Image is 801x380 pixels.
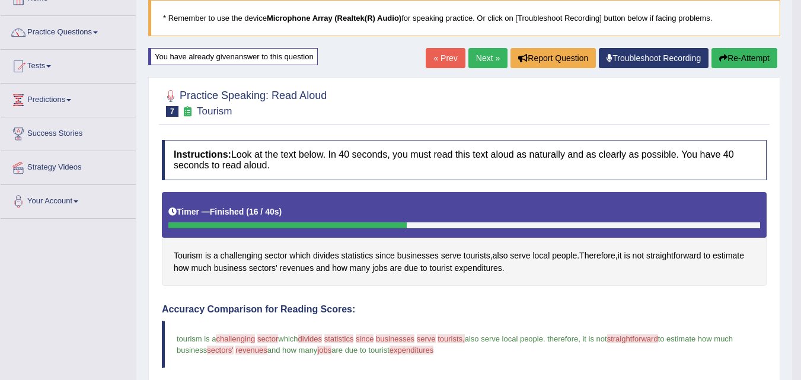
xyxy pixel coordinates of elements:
[547,334,578,343] span: therefore
[216,334,255,343] span: challenging
[618,250,622,262] span: Click to see word definition
[207,346,233,355] span: sectors'
[317,346,331,355] span: jobs
[342,250,374,262] span: Click to see word definition
[510,250,530,262] span: Click to see word definition
[148,48,318,65] div: You have already given answer to this question
[162,192,767,286] div: , . , .
[599,48,709,68] a: Troubleshoot Recording
[417,334,436,343] span: serve
[646,250,701,262] span: Click to see word definition
[249,262,277,274] span: Click to see word definition
[552,250,577,262] span: Click to see word definition
[404,262,418,274] span: Click to see word definition
[376,334,414,343] span: businesses
[441,250,461,262] span: Click to see word definition
[332,262,347,274] span: Click to see word definition
[197,106,232,117] small: Tourism
[375,250,395,262] span: Click to see word definition
[438,334,465,343] span: tourists,
[278,334,298,343] span: which
[257,334,278,343] span: sector
[633,250,644,262] span: Click to see word definition
[578,334,580,343] span: ,
[356,334,374,343] span: since
[174,262,189,274] span: Click to see word definition
[1,185,136,215] a: Your Account
[246,207,249,216] b: (
[267,14,401,23] b: Microphone Array (Realtek(R) Audio)
[420,262,427,274] span: Click to see word definition
[210,207,244,216] b: Finished
[543,334,545,343] span: .
[279,207,282,216] b: )
[532,250,550,262] span: Click to see word definition
[174,149,231,159] b: Instructions:
[468,48,508,68] a: Next »
[181,106,194,117] small: Exam occurring question
[235,346,267,355] span: revenues
[280,262,314,274] span: Click to see word definition
[713,250,744,262] span: Click to see word definition
[455,262,502,274] span: Click to see word definition
[711,48,777,68] button: Re-Attempt
[174,250,203,262] span: Click to see word definition
[192,262,212,274] span: Click to see word definition
[493,250,508,262] span: Click to see word definition
[607,334,658,343] span: straightforward
[289,250,311,262] span: Click to see word definition
[267,346,318,355] span: and how many
[331,346,390,355] span: are due to tourist
[430,262,452,274] span: Click to see word definition
[1,117,136,147] a: Success Stories
[624,250,630,262] span: Click to see word definition
[177,334,216,343] span: tourism is a
[313,250,339,262] span: Click to see word definition
[397,250,439,262] span: Click to see word definition
[166,106,178,117] span: 7
[372,262,388,274] span: Click to see word definition
[1,84,136,113] a: Predictions
[221,250,263,262] span: Click to see word definition
[162,304,767,315] h4: Accuracy Comparison for Reading Scores:
[390,262,402,274] span: Click to see word definition
[177,334,735,355] span: to estimate how much business
[249,207,279,216] b: 16 / 40s
[324,334,354,343] span: statistics
[264,250,287,262] span: Click to see word definition
[1,151,136,181] a: Strategy Videos
[213,250,218,262] span: Click to see word definition
[426,48,465,68] a: « Prev
[579,250,615,262] span: Click to see word definition
[390,346,433,355] span: expenditures
[168,207,282,216] h5: Timer —
[205,250,211,262] span: Click to see word definition
[464,250,490,262] span: Click to see word definition
[703,250,710,262] span: Click to see word definition
[214,262,247,274] span: Click to see word definition
[1,50,136,79] a: Tests
[582,334,607,343] span: it is not
[465,334,543,343] span: also serve local people
[350,262,370,274] span: Click to see word definition
[1,16,136,46] a: Practice Questions
[316,262,330,274] span: Click to see word definition
[162,140,767,180] h4: Look at the text below. In 40 seconds, you must read this text aloud as naturally and as clearly ...
[510,48,596,68] button: Report Question
[298,334,322,343] span: divides
[162,87,327,117] h2: Practice Speaking: Read Aloud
